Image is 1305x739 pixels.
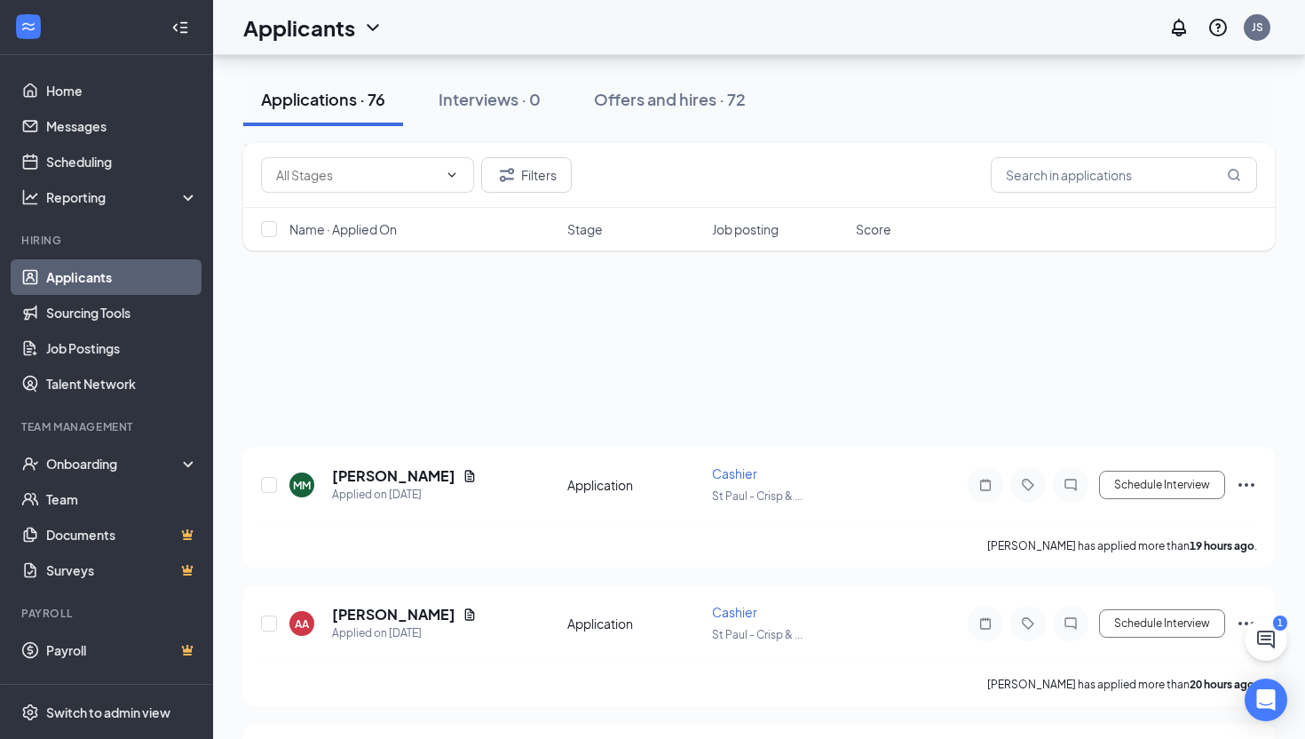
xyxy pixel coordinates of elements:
input: All Stages [276,165,438,185]
svg: ChatInactive [1060,616,1081,631]
p: [PERSON_NAME] has applied more than . [987,677,1257,692]
a: Talent Network [46,366,198,401]
span: Stage [567,220,603,238]
a: Messages [46,108,198,144]
span: Job posting [712,220,779,238]
div: Payroll [21,606,194,621]
svg: Tag [1017,616,1039,631]
span: St Paul - Crisp & ... [712,628,803,641]
svg: Document [463,469,477,483]
span: St Paul - Crisp & ... [712,489,803,503]
span: Name · Applied On [289,220,397,238]
svg: ChevronDown [362,17,384,38]
svg: Ellipses [1236,613,1257,634]
svg: Ellipses [1236,474,1257,496]
svg: Note [975,478,996,492]
svg: UserCheck [21,455,39,473]
svg: Filter [496,164,518,186]
svg: MagnifyingGlass [1227,168,1241,182]
svg: QuestionInfo [1207,17,1229,38]
svg: WorkstreamLogo [20,18,37,36]
svg: Collapse [171,19,189,36]
h1: Applicants [243,12,355,43]
svg: Notifications [1168,17,1190,38]
button: Schedule Interview [1099,609,1225,638]
svg: Settings [21,703,39,721]
div: Interviews · 0 [439,88,541,110]
div: Reporting [46,188,199,206]
svg: Analysis [21,188,39,206]
input: Search in applications [991,157,1257,193]
b: 20 hours ago [1190,678,1254,691]
h5: [PERSON_NAME] [332,466,455,486]
div: Applied on [DATE] [332,624,477,642]
div: 1 [1273,616,1287,631]
svg: ChatActive [1255,629,1277,650]
div: Team Management [21,419,194,434]
div: Application [567,476,701,494]
div: Applications · 76 [261,88,385,110]
svg: ChevronDown [445,168,459,182]
b: 19 hours ago [1190,539,1254,552]
svg: Tag [1017,478,1039,492]
span: Cashier [712,465,757,481]
a: SurveysCrown [46,552,198,588]
div: AA [295,616,309,632]
span: Score [856,220,891,238]
a: Job Postings [46,330,198,366]
a: Applicants [46,259,198,295]
div: Offers and hires · 72 [594,88,746,110]
div: Application [567,615,701,632]
div: Switch to admin view [46,703,170,721]
button: ChatActive [1245,618,1287,661]
div: Onboarding [46,455,183,473]
a: DocumentsCrown [46,517,198,552]
div: JS [1252,20,1263,35]
div: Open Intercom Messenger [1245,679,1287,721]
svg: Document [463,608,477,622]
button: Schedule Interview [1099,471,1225,499]
a: Home [46,73,198,108]
div: Hiring [21,233,194,248]
svg: Note [975,616,996,631]
a: Team [46,481,198,517]
button: Filter Filters [481,157,572,193]
a: Scheduling [46,144,198,179]
svg: ChatInactive [1060,478,1081,492]
a: Sourcing Tools [46,295,198,330]
span: Cashier [712,604,757,620]
div: Applied on [DATE] [332,486,477,504]
a: PayrollCrown [46,632,198,668]
p: [PERSON_NAME] has applied more than . [987,538,1257,553]
div: MM [293,478,311,493]
h5: [PERSON_NAME] [332,605,455,624]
